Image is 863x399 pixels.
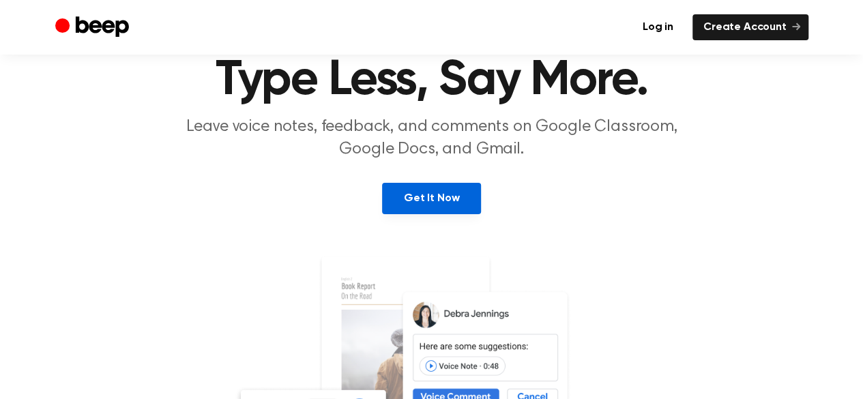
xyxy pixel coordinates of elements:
[382,183,481,214] a: Get It Now
[632,14,684,40] a: Log in
[692,14,808,40] a: Create Account
[170,116,694,161] p: Leave voice notes, feedback, and comments on Google Classroom, Google Docs, and Gmail.
[55,14,132,41] a: Beep
[83,56,781,105] h1: Type Less, Say More.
